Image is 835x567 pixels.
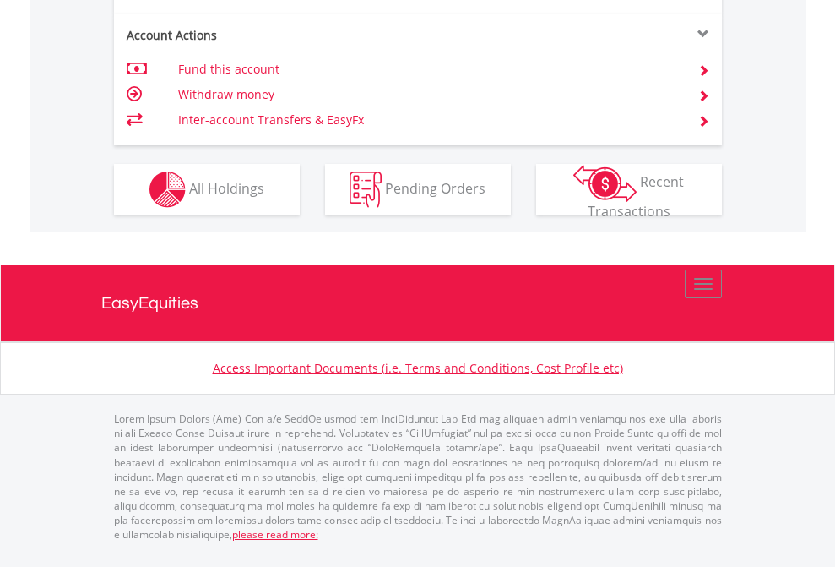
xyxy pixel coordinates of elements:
[178,57,677,82] td: Fund this account
[178,107,677,133] td: Inter-account Transfers & EasyFx
[213,360,623,376] a: Access Important Documents (i.e. Terms and Conditions, Cost Profile etc)
[350,172,382,208] img: pending_instructions-wht.png
[189,178,264,197] span: All Holdings
[385,178,485,197] span: Pending Orders
[178,82,677,107] td: Withdraw money
[325,164,511,215] button: Pending Orders
[114,27,418,44] div: Account Actions
[114,412,722,542] p: Lorem Ipsum Dolors (Ame) Con a/e SeddOeiusmod tem InciDiduntut Lab Etd mag aliquaen admin veniamq...
[573,165,637,202] img: transactions-zar-wht.png
[149,172,186,208] img: holdings-wht.png
[114,164,300,215] button: All Holdings
[101,265,735,341] a: EasyEquities
[536,164,722,215] button: Recent Transactions
[232,527,318,542] a: please read more:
